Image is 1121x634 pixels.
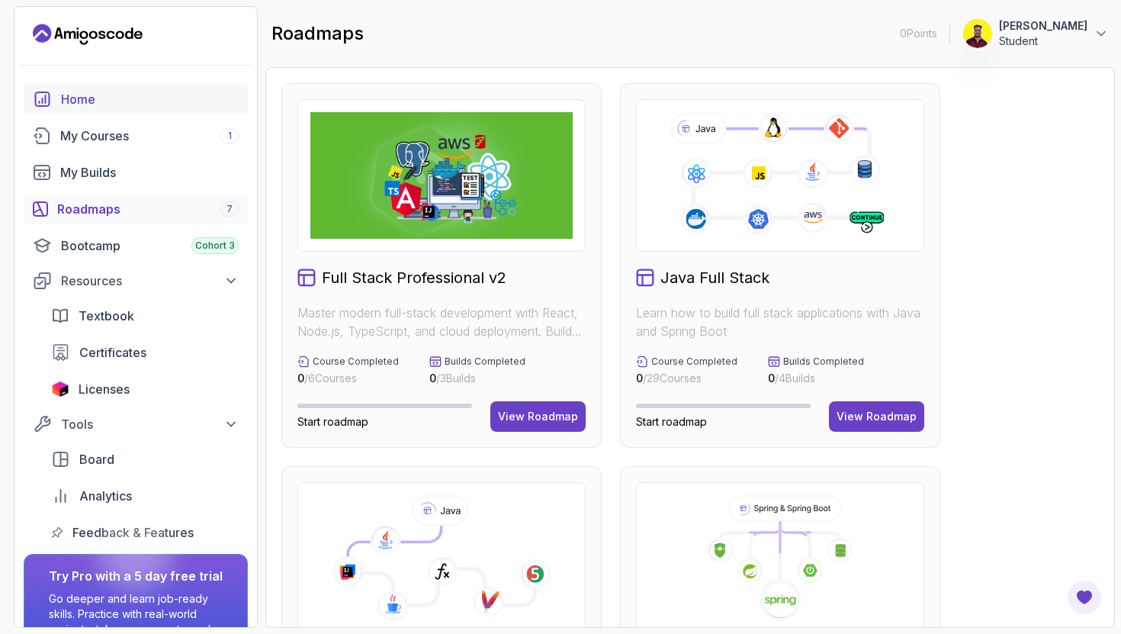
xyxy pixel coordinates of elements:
p: / 6 Courses [297,371,399,386]
a: analytics [42,481,248,511]
p: Builds Completed [445,356,525,368]
button: Open Feedback Button [1066,579,1103,616]
span: Board [79,450,114,468]
span: Feedback & Features [72,523,194,542]
p: / 4 Builds [768,371,864,386]
div: Bootcamp [61,237,239,255]
button: View Roadmap [829,401,924,432]
span: Certificates [79,343,146,362]
a: certificates [42,337,248,368]
h2: Full Stack Professional v2 [322,267,506,288]
div: View Roadmap [498,409,578,424]
img: Full Stack Professional v2 [310,112,573,239]
p: Master modern full-stack development with React, Node.js, TypeScript, and cloud deployment. Build... [297,304,586,340]
p: Student [999,34,1087,49]
span: Start roadmap [636,415,707,428]
button: View Roadmap [490,401,586,432]
span: 0 [297,372,304,385]
div: Tools [61,415,239,433]
p: / 3 Builds [429,371,525,386]
span: 0 [429,372,436,385]
div: Home [61,90,239,108]
h2: Java Full Stack [660,267,769,288]
a: board [42,444,248,475]
p: Course Completed [651,356,737,368]
div: Resources [61,272,239,290]
span: 0 [636,372,643,385]
span: Start roadmap [297,415,368,428]
span: 7 [226,203,233,215]
a: bootcamp [24,230,248,261]
a: builds [24,157,248,188]
p: [PERSON_NAME] [999,18,1087,34]
p: 0 Points [900,26,937,41]
button: user profile image[PERSON_NAME]Student [962,18,1109,49]
div: View Roadmap [837,409,917,424]
img: jetbrains icon [51,381,69,397]
img: user profile image [963,19,992,48]
p: Course Completed [313,356,399,368]
a: Landing page [33,22,143,47]
button: Resources [24,267,248,294]
div: Roadmaps [57,200,239,218]
span: Cohort 3 [195,240,235,252]
p: / 29 Courses [636,371,737,386]
span: Textbook [79,307,134,325]
div: My Builds [60,163,239,182]
p: Builds Completed [783,356,864,368]
a: licenses [42,374,248,404]
button: Tools [24,410,248,438]
span: Analytics [79,487,132,505]
p: Learn how to build full stack applications with Java and Spring Boot [636,304,924,340]
span: 0 [768,372,775,385]
a: courses [24,121,248,151]
a: roadmaps [24,194,248,224]
div: My Courses [60,127,239,145]
span: 1 [228,130,232,142]
a: feedback [42,517,248,548]
h2: roadmaps [271,21,364,46]
a: home [24,84,248,114]
a: textbook [42,301,248,331]
span: Licenses [79,380,130,398]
